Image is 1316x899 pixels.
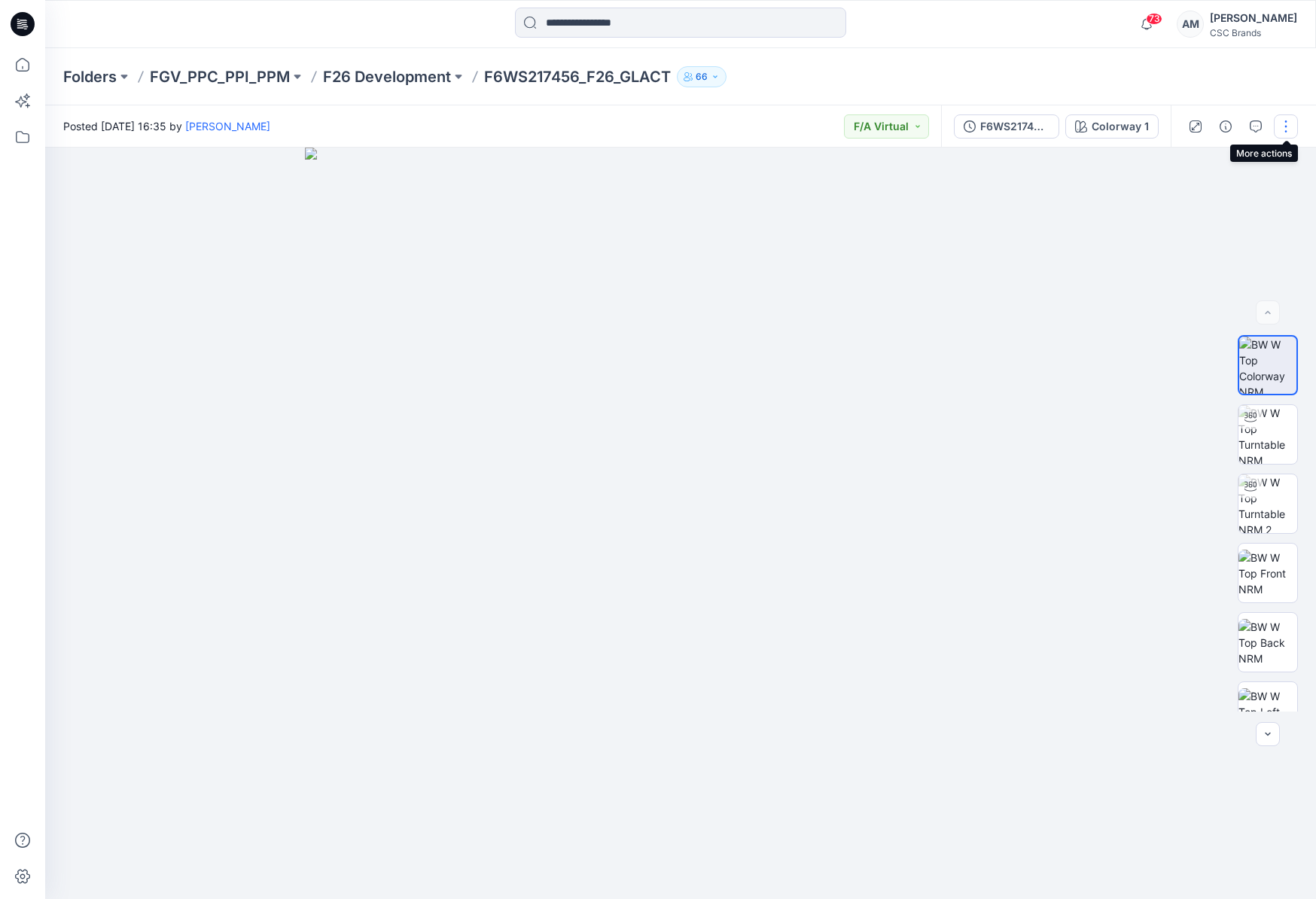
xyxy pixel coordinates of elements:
p: F6WS217456_F26_GLACT [484,66,671,87]
span: Posted [DATE] 16:35 by [63,118,270,134]
img: BW W Top Back NRM [1238,619,1297,666]
img: BW W Top Left NRM [1238,688,1297,736]
span: 73 [1146,13,1162,25]
a: Folders [63,66,117,87]
a: [PERSON_NAME] [185,120,270,133]
a: FGV_PPC_PPI_PPM [150,66,290,87]
button: Details [1214,114,1238,139]
img: BW W Top Turntable NRM 2 [1238,474,1297,533]
button: Colorway 1 [1065,114,1159,139]
p: 66 [696,69,708,85]
div: Colorway 1 [1092,118,1149,135]
a: F26 Development [323,66,451,87]
img: BW W Top Front NRM [1238,550,1297,597]
div: CSC Brands [1210,27,1297,38]
div: F6WS217456_ SW26W5186_F26_GLACT_VFA [980,118,1049,135]
button: 66 [677,66,727,87]
div: AM [1177,11,1204,38]
div: [PERSON_NAME] [1210,9,1297,27]
button: F6WS217456_ SW26W5186_F26_GLACT_VFA [954,114,1059,139]
img: BW W Top Turntable NRM [1238,405,1297,464]
img: eyJhbGciOiJIUzI1NiIsImtpZCI6IjAiLCJzbHQiOiJzZXMiLCJ0eXAiOiJKV1QifQ.eyJkYXRhIjp7InR5cGUiOiJzdG9yYW... [305,148,1056,899]
img: BW W Top Colorway NRM [1239,337,1296,394]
